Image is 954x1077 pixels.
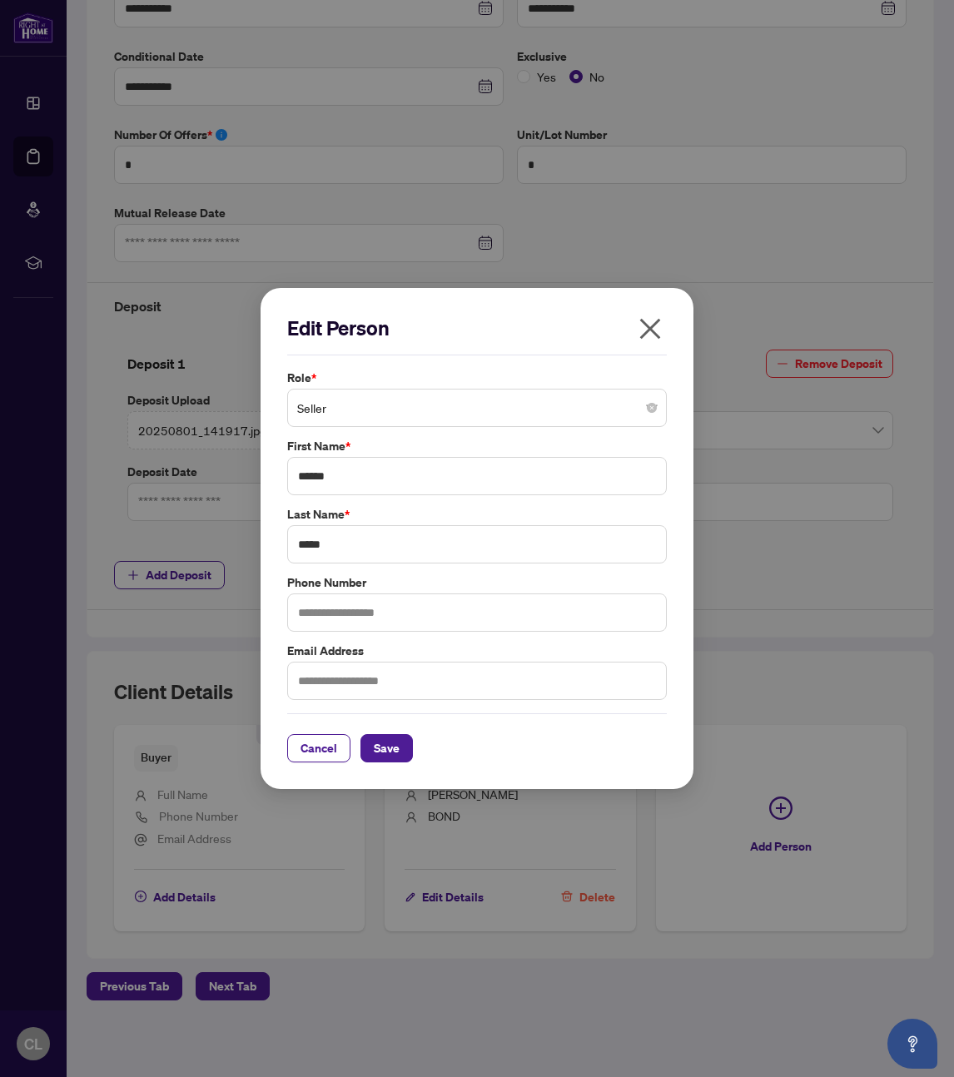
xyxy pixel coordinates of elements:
span: close [637,315,663,342]
button: Open asap [887,1019,937,1069]
label: First Name [287,437,667,455]
button: Save [360,734,413,762]
span: Save [374,735,400,762]
button: Cancel [287,734,350,762]
span: close-circle [647,403,657,413]
h2: Edit Person [287,315,667,341]
label: Last Name [287,505,667,524]
span: Cancel [301,735,337,762]
label: Role [287,369,667,387]
label: Email Address [287,642,667,660]
label: Phone Number [287,573,667,592]
span: Seller [297,392,657,424]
